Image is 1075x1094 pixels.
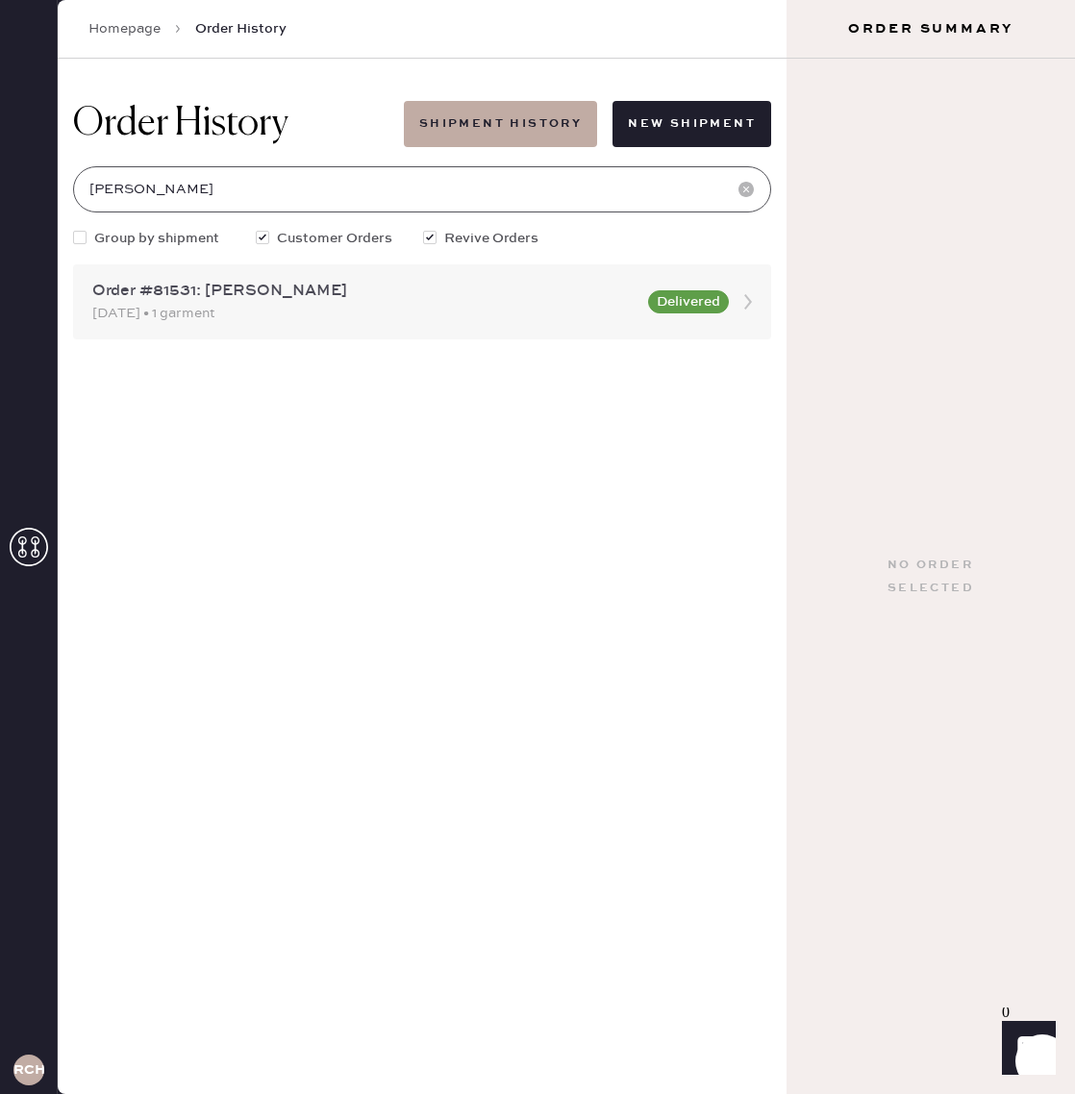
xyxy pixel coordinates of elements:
[984,1007,1066,1090] iframe: Front Chat
[277,228,392,249] span: Customer Orders
[92,303,637,324] div: [DATE] • 1 garment
[444,228,538,249] span: Revive Orders
[887,554,974,600] div: No order selected
[787,19,1075,38] h3: Order Summary
[648,290,729,313] button: Delivered
[404,101,597,147] button: Shipment History
[73,166,771,212] input: Search by order number, customer name, email or phone number
[92,280,637,303] div: Order #81531: [PERSON_NAME]
[88,19,161,38] a: Homepage
[73,101,288,147] h1: Order History
[13,1063,44,1077] h3: RCHA
[94,228,219,249] span: Group by shipment
[612,101,771,147] button: New Shipment
[195,19,287,38] span: Order History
